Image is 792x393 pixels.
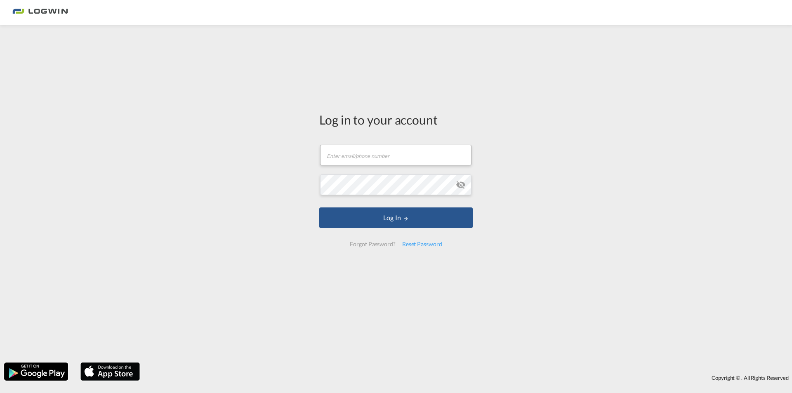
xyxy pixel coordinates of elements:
[144,371,792,385] div: Copyright © . All Rights Reserved
[320,145,471,165] input: Enter email/phone number
[3,362,69,381] img: google.png
[346,237,398,252] div: Forgot Password?
[456,180,466,190] md-icon: icon-eye-off
[399,237,445,252] div: Reset Password
[319,207,473,228] button: LOGIN
[12,3,68,22] img: bc73a0e0d8c111efacd525e4c8ad7d32.png
[319,111,473,128] div: Log in to your account
[80,362,141,381] img: apple.png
